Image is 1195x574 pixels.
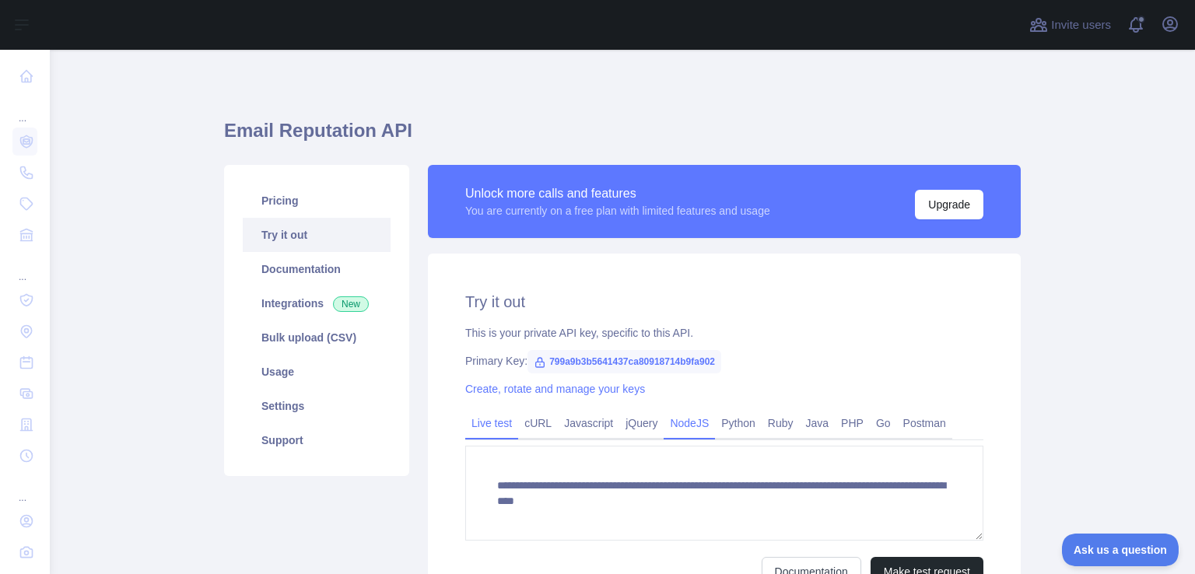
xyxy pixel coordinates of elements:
a: Python [715,411,762,436]
a: Postman [897,411,952,436]
div: ... [12,252,37,283]
span: New [333,296,369,312]
div: ... [12,473,37,504]
div: This is your private API key, specific to this API. [465,325,983,341]
a: Create, rotate and manage your keys [465,383,645,395]
span: 799a9b3b5641437ca80918714b9fa902 [527,350,721,373]
a: Try it out [243,218,391,252]
a: Documentation [243,252,391,286]
button: Invite users [1026,12,1114,37]
div: You are currently on a free plan with limited features and usage [465,203,770,219]
iframe: Toggle Customer Support [1062,534,1179,566]
a: Live test [465,411,518,436]
div: Primary Key: [465,353,983,369]
div: Unlock more calls and features [465,184,770,203]
a: Go [870,411,897,436]
a: NodeJS [664,411,715,436]
button: Upgrade [915,190,983,219]
a: Pricing [243,184,391,218]
h2: Try it out [465,291,983,313]
a: Integrations New [243,286,391,320]
a: jQuery [619,411,664,436]
a: Javascript [558,411,619,436]
a: Settings [243,389,391,423]
a: Support [243,423,391,457]
h1: Email Reputation API [224,118,1021,156]
a: Bulk upload (CSV) [243,320,391,355]
a: PHP [835,411,870,436]
div: ... [12,93,37,124]
a: Java [800,411,836,436]
a: Usage [243,355,391,389]
span: Invite users [1051,16,1111,34]
a: cURL [518,411,558,436]
a: Ruby [762,411,800,436]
